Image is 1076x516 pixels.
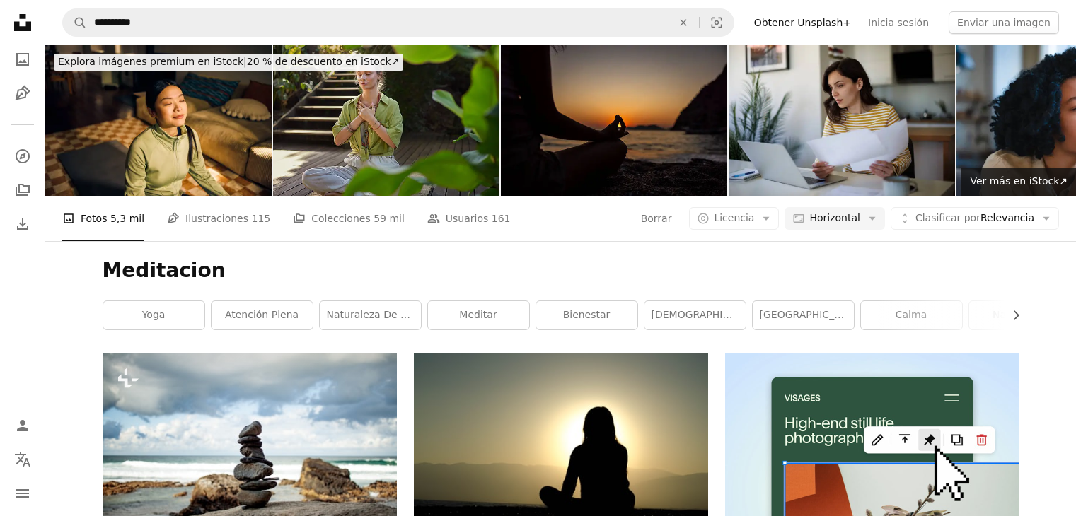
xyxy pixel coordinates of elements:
[251,211,270,226] span: 115
[8,45,37,74] a: Fotos
[861,301,962,329] a: calma
[668,9,699,36] button: Borrar
[63,9,87,36] button: Buscar en Unsplash
[501,45,727,196] img: Primer plano de una mujer pacífica meditando al aire libre mientras la puesta de sol
[103,444,397,457] a: Una pila de rocas sentadas en la cima de una playa
[103,258,1019,283] h1: Meditacion
[54,54,403,71] div: 20 % de descuento en iStock ↗
[785,207,884,230] button: Horizontal
[640,207,673,230] button: Borrar
[8,479,37,508] button: Menú
[8,411,37,440] a: Iniciar sesión / Registrarse
[320,301,421,329] a: Naturaleza de meditación
[8,79,37,107] a: Ilustraciones
[45,45,272,196] img: Young Asian woman meditating in living room. Indoor lifestyle portrait. Self-care and mindfulness...
[536,301,637,329] a: bienestar
[273,45,499,196] img: Joven hermosa mujer meditando en retiro
[58,56,247,67] span: Explora imágenes premium en iStock |
[374,211,405,226] span: 59 mil
[8,445,37,474] button: Idioma
[103,301,204,329] a: yoga
[746,11,860,34] a: Obtener Unsplash+
[492,211,511,226] span: 161
[915,212,980,223] span: Clasificar por
[62,8,734,37] form: Encuentra imágenes en todo el sitio
[45,45,412,79] a: Explora imágenes premium en iStock|20 % de descuento en iStock↗
[729,45,955,196] img: Mujer joven revisando sus finanzas en casa
[969,301,1070,329] a: naturaleza
[891,207,1059,230] button: Clasificar porRelevancia
[167,196,270,241] a: Ilustraciones 115
[8,142,37,170] a: Explorar
[961,168,1076,196] a: Ver más en iStock↗
[293,196,405,241] a: Colecciones 59 mil
[1003,301,1019,329] button: desplazar lista a la derecha
[644,301,746,329] a: [DEMOGRAPHIC_DATA]
[414,431,708,444] a: Mujer sentada en la arena
[427,196,511,241] a: Usuarios 161
[8,210,37,238] a: Historial de descargas
[212,301,313,329] a: atención plena
[860,11,937,34] a: Inicia sesión
[915,211,1034,225] span: Relevancia
[8,176,37,204] a: Colecciones
[689,207,779,230] button: Licencia
[700,9,734,36] button: Búsqueda visual
[428,301,529,329] a: meditar
[809,211,860,225] span: Horizontal
[949,11,1059,34] button: Enviar una imagen
[970,175,1068,187] span: Ver más en iStock ↗
[8,8,37,40] a: Inicio — Unsplash
[714,212,754,223] span: Licencia
[753,301,854,329] a: [GEOGRAPHIC_DATA]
